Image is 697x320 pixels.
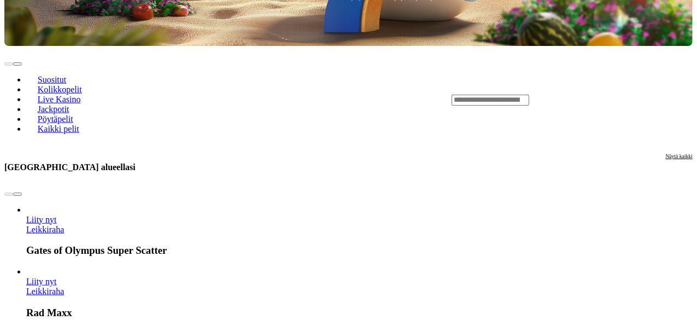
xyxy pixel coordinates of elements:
a: Rad Maxx [26,287,64,296]
button: prev slide [4,62,13,66]
span: Suositut [33,75,71,84]
button: prev slide [4,193,13,196]
span: Liity nyt [26,277,57,286]
button: next slide [13,193,22,196]
span: Kaikki pelit [33,124,84,133]
span: Live Kasino [33,95,85,104]
nav: Lobby [4,56,430,143]
a: Gates of Olympus Super Scatter [26,215,57,224]
span: Näytä kaikki [666,153,693,159]
a: Gates of Olympus Super Scatter [26,225,64,234]
input: Search [452,95,529,106]
a: Kolikkopelit [26,82,93,98]
h3: [GEOGRAPHIC_DATA] alueellasi [4,162,136,172]
a: Suositut [26,72,78,88]
button: next slide [13,62,22,66]
a: Live Kasino [26,91,92,108]
header: Lobby [4,46,693,153]
a: Jackpotit [26,101,80,118]
a: Näytä kaikki [666,153,693,181]
span: Jackpotit [33,104,74,114]
a: Rad Maxx [26,277,57,286]
span: Pöytäpelit [33,114,78,124]
span: Liity nyt [26,215,57,224]
span: Kolikkopelit [33,85,86,94]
